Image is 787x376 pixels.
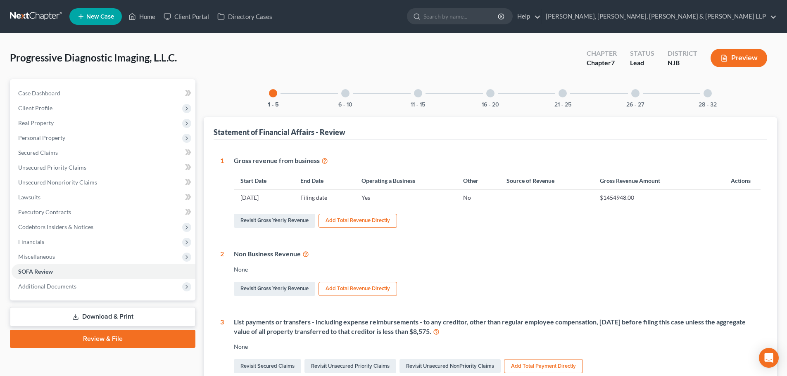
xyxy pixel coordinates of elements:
button: Add Total Revenue Directly [319,282,397,296]
button: Add Total Payment Directly [504,359,583,373]
a: Case Dashboard [12,86,195,101]
th: Source of Revenue [500,172,593,190]
a: Lawsuits [12,190,195,205]
div: None [234,265,761,274]
div: Gross revenue from business [234,156,761,166]
span: Miscellaneous [18,253,55,260]
span: Unsecured Nonpriority Claims [18,179,97,186]
span: Personal Property [18,134,65,141]
th: Start Date [234,172,294,190]
div: 1 [220,156,224,229]
div: List payments or transfers - including expense reimbursements - to any creditor, other than regul... [234,317,761,336]
a: Client Portal [159,9,213,24]
button: 6 - 10 [338,102,352,108]
div: NJB [668,58,697,68]
a: Review & File [10,330,195,348]
div: District [668,49,697,58]
a: Revisit Gross Yearly Revenue [234,214,315,228]
div: Chapter [587,58,617,68]
span: Codebtors Insiders & Notices [18,223,93,230]
span: Secured Claims [18,149,58,156]
th: Operating a Business [355,172,457,190]
div: 3 [220,317,224,375]
td: [DATE] [234,190,294,206]
button: 26 - 27 [626,102,644,108]
span: New Case [86,14,114,20]
span: Financials [18,238,44,245]
div: Status [630,49,654,58]
span: 7 [611,59,615,66]
a: Secured Claims [12,145,195,160]
div: Lead [630,58,654,68]
a: Revisit Secured Claims [234,359,301,373]
a: Revisit Gross Yearly Revenue [234,282,315,296]
button: 1 - 5 [268,102,279,108]
td: Yes [355,190,457,206]
a: Directory Cases [213,9,276,24]
span: Progressive Diagnostic Imaging, L.L.C. [10,52,177,64]
span: Unsecured Priority Claims [18,164,86,171]
th: Actions [705,172,761,190]
a: Revisit Unsecured Priority Claims [304,359,396,373]
span: Executory Contracts [18,208,71,215]
div: Non Business Revenue [234,249,761,259]
a: Help [513,9,541,24]
span: Case Dashboard [18,90,60,97]
a: [PERSON_NAME], [PERSON_NAME], [PERSON_NAME] & [PERSON_NAME] LLP [542,9,777,24]
span: Real Property [18,119,54,126]
button: 28 - 32 [699,102,717,108]
a: Home [124,9,159,24]
th: Gross Revenue Amount [593,172,705,190]
th: End Date [294,172,355,190]
a: Executory Contracts [12,205,195,220]
span: Additional Documents [18,283,76,290]
th: Other [457,172,500,190]
button: 11 - 15 [411,102,425,108]
div: 2 [220,249,224,298]
span: Lawsuits [18,194,40,201]
td: $1454948.00 [593,190,705,206]
div: None [234,343,761,351]
td: Filing date [294,190,355,206]
a: Unsecured Nonpriority Claims [12,175,195,190]
a: SOFA Review [12,264,195,279]
td: No [457,190,500,206]
span: Client Profile [18,104,52,111]
span: SOFA Review [18,268,53,275]
button: Preview [711,49,767,67]
div: Chapter [587,49,617,58]
a: Revisit Unsecured NonPriority Claims [399,359,501,373]
input: Search by name... [423,9,499,24]
button: 16 - 20 [482,102,499,108]
div: Open Intercom Messenger [759,348,779,368]
button: Add Total Revenue Directly [319,214,397,228]
button: 21 - 25 [554,102,571,108]
div: Statement of Financial Affairs - Review [214,127,345,137]
a: Download & Print [10,307,195,326]
a: Unsecured Priority Claims [12,160,195,175]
